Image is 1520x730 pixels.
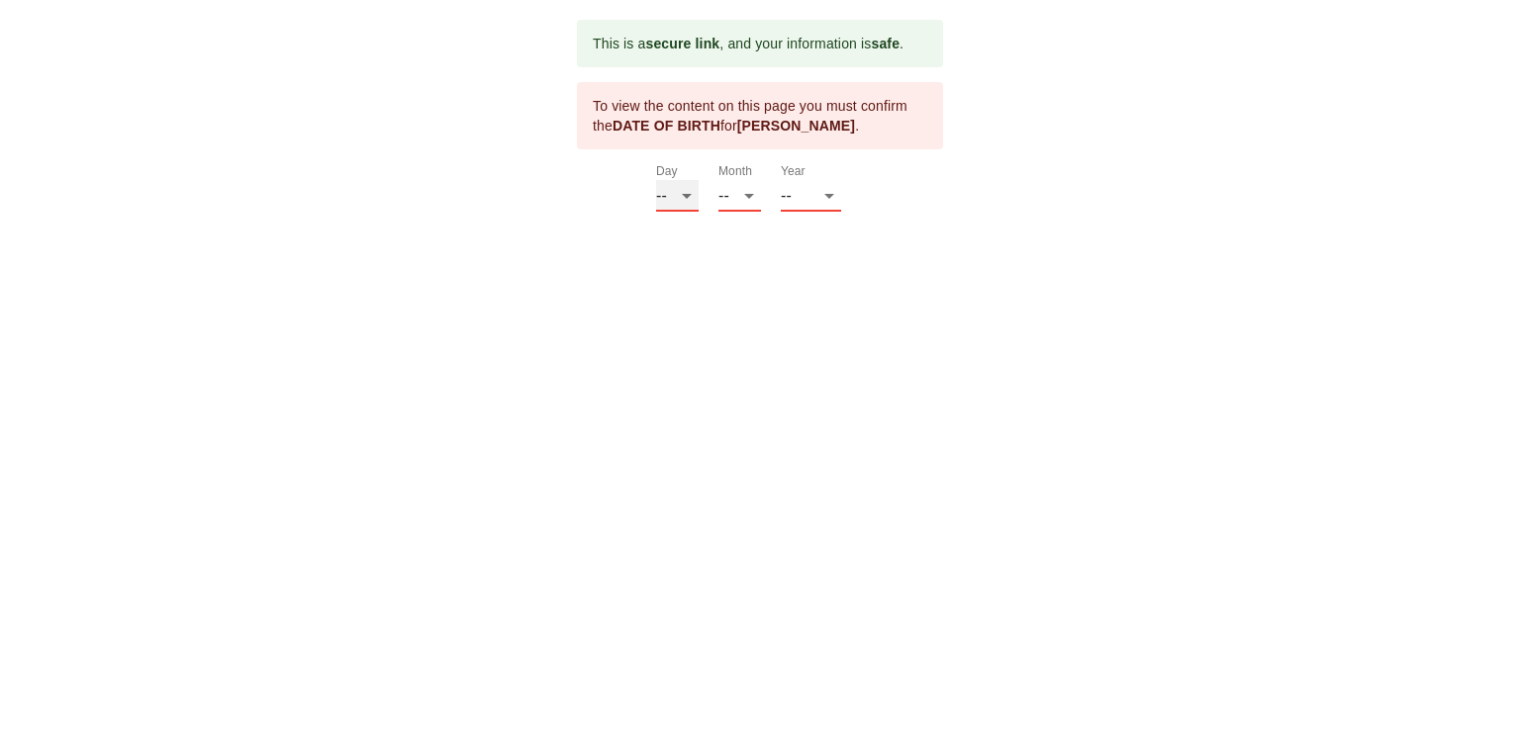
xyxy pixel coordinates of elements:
b: DATE OF BIRTH [613,118,720,134]
label: Year [781,166,806,178]
div: To view the content on this page you must confirm the for . [593,88,927,143]
b: safe [871,36,900,51]
b: [PERSON_NAME] [737,118,855,134]
div: This is a , and your information is . [593,26,903,61]
b: secure link [645,36,719,51]
label: Month [718,166,752,178]
label: Day [656,166,678,178]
